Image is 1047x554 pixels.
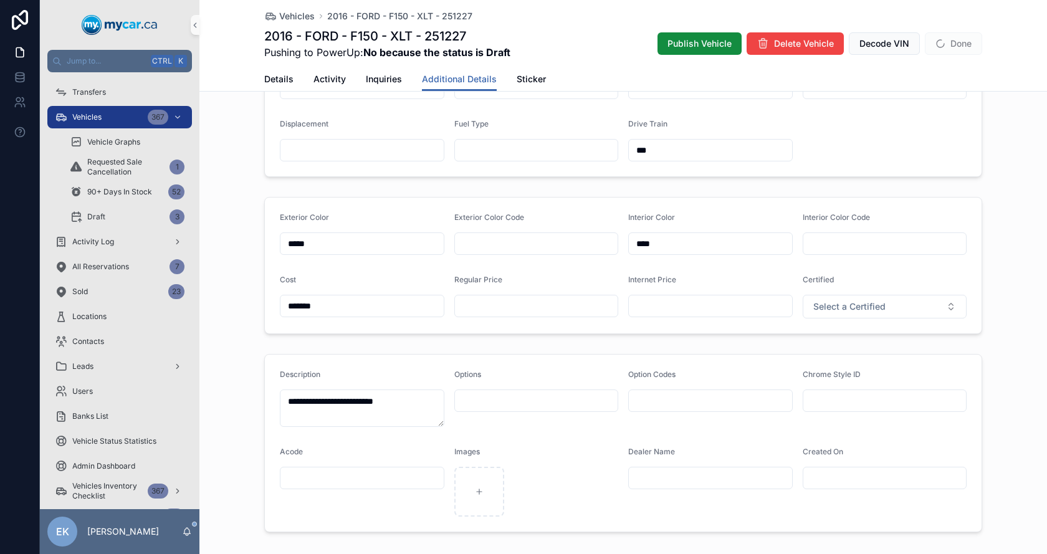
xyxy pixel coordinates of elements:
[327,10,472,22] a: 2016 - FORD - F150 - XLT - 251227
[47,480,192,502] a: Vehicles Inventory Checklist367
[47,231,192,253] a: Activity Log
[363,46,510,59] strong: No because the status is Draft
[87,525,159,538] p: [PERSON_NAME]
[47,305,192,328] a: Locations
[72,112,102,122] span: Vehicles
[667,37,732,50] span: Publish Vehicle
[803,213,870,222] span: Interior Color Code
[72,436,156,446] span: Vehicle Status Statistics
[47,355,192,378] a: Leads
[747,32,844,55] button: Delete Vehicle
[454,119,489,128] span: Fuel Type
[176,56,186,66] span: K
[313,68,346,93] a: Activity
[62,181,192,203] a: 90+ Days In Stock52
[47,106,192,128] a: Vehicles367
[366,68,402,93] a: Inquiries
[280,370,320,379] span: Description
[72,262,129,272] span: All Reservations
[87,137,140,147] span: Vehicle Graphs
[803,275,834,284] span: Certified
[280,275,296,284] span: Cost
[47,50,192,72] button: Jump to...CtrlK
[67,56,146,66] span: Jump to...
[628,447,675,456] span: Dealer Name
[72,411,108,421] span: Banks List
[454,370,481,379] span: Options
[72,237,114,247] span: Activity Log
[813,300,886,313] span: Select a Certified
[280,447,303,456] span: Acode
[422,73,497,85] span: Additional Details
[148,484,168,499] div: 367
[47,405,192,427] a: Banks List
[47,81,192,103] a: Transfers
[170,209,184,224] div: 3
[148,110,168,125] div: 367
[264,73,294,85] span: Details
[47,455,192,477] a: Admin Dashboard
[803,370,861,379] span: Chrome Style ID
[87,187,152,197] span: 90+ Days In Stock
[47,380,192,403] a: Users
[454,447,480,456] span: Images
[454,275,502,284] span: Regular Price
[72,337,104,346] span: Contacts
[72,461,135,471] span: Admin Dashboard
[47,280,192,303] a: Sold23
[168,284,184,299] div: 23
[72,481,143,501] span: Vehicles Inventory Checklist
[62,206,192,228] a: Draft3
[264,68,294,93] a: Details
[774,37,834,50] span: Delete Vehicle
[170,259,184,274] div: 7
[47,330,192,353] a: Contacts
[72,312,107,322] span: Locations
[72,87,106,97] span: Transfers
[657,32,742,55] button: Publish Vehicle
[628,119,667,128] span: Drive Train
[454,213,524,222] span: Exterior Color Code
[62,131,192,153] a: Vehicle Graphs
[47,430,192,452] a: Vehicle Status Statistics
[517,73,546,85] span: Sticker
[859,37,909,50] span: Decode VIN
[264,10,315,22] a: Vehicles
[87,212,105,222] span: Draft
[56,524,69,539] span: EK
[72,386,93,396] span: Users
[628,213,675,222] span: Interior Color
[62,156,192,178] a: Requested Sale Cancellation1
[72,361,93,371] span: Leads
[849,32,920,55] button: Decode VIN
[264,27,510,45] h1: 2016 - FORD - F150 - XLT - 251227
[280,119,328,128] span: Displacement
[72,287,88,297] span: Sold
[422,68,497,92] a: Additional Details
[151,55,173,67] span: Ctrl
[168,184,184,199] div: 52
[163,509,184,523] div: 584
[82,15,158,35] img: App logo
[803,447,843,456] span: Created On
[628,370,676,379] span: Option Codes
[47,256,192,278] a: All Reservations7
[170,160,184,174] div: 1
[87,157,165,177] span: Requested Sale Cancellation
[628,275,676,284] span: Internet Price
[803,295,967,318] button: Select Button
[40,72,199,509] div: scrollable content
[279,10,315,22] span: Vehicles
[280,213,329,222] span: Exterior Color
[313,73,346,85] span: Activity
[47,505,192,527] a: 584
[264,45,510,60] span: Pushing to PowerUp:
[366,73,402,85] span: Inquiries
[517,68,546,93] a: Sticker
